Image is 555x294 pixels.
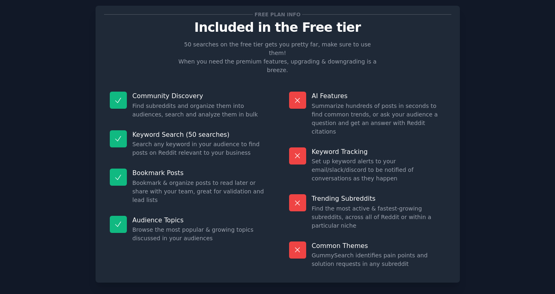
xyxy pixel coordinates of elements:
[133,140,266,157] dd: Search any keyword in your audience to find posts on Reddit relevant to your business
[133,102,266,119] dd: Find subreddits and organize them into audiences, search and analyze them in bulk
[312,92,446,100] p: AI Features
[133,179,266,204] dd: Bookmark & organize posts to read later or share with your team, great for validation and lead lists
[133,130,266,139] p: Keyword Search (50 searches)
[312,102,446,136] dd: Summarize hundreds of posts in seconds to find common trends, or ask your audience a question and...
[133,226,266,243] dd: Browse the most popular & growing topics discussed in your audiences
[133,92,266,100] p: Community Discovery
[175,40,380,75] p: 50 searches on the free tier gets you pretty far, make sure to use them! When you need the premiu...
[104,20,451,35] p: Included in the Free tier
[312,157,446,183] dd: Set up keyword alerts to your email/slack/discord to be notified of conversations as they happen
[312,204,446,230] dd: Find the most active & fastest-growing subreddits, across all of Reddit or within a particular niche
[312,251,446,268] dd: GummySearch identifies pain points and solution requests in any subreddit
[312,147,446,156] p: Keyword Tracking
[253,10,302,19] span: Free plan info
[133,169,266,177] p: Bookmark Posts
[133,216,266,224] p: Audience Topics
[312,194,446,203] p: Trending Subreddits
[312,241,446,250] p: Common Themes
